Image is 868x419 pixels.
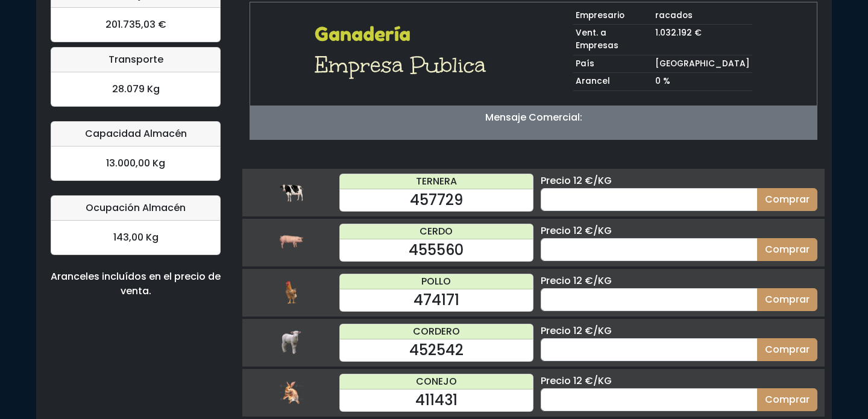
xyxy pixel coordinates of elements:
[653,25,752,55] td: 1.032.192 €
[340,374,533,389] div: CONEJO
[573,55,653,73] td: País
[573,25,653,55] td: Vent. a Empresas
[315,51,494,80] h1: Empresa Publica
[541,224,817,238] div: Precio 12 €/KG
[51,196,220,221] div: Ocupación Almacén
[340,339,533,361] div: 452542
[653,73,752,91] td: 0 %
[541,324,817,338] div: Precio 12 €/KG
[541,174,817,188] div: Precio 12 €/KG
[340,189,533,211] div: 457729
[279,380,303,405] img: conejo.png
[340,289,533,311] div: 474171
[51,72,220,106] div: 28.079 Kg
[653,7,752,25] td: racados
[340,174,533,189] div: TERNERA
[279,330,303,354] img: cordero.png
[573,73,653,91] td: Arancel
[340,239,533,261] div: 455560
[340,389,533,411] div: 411431
[279,280,303,304] img: pollo.png
[340,274,533,289] div: POLLO
[573,7,653,25] td: Empresario
[279,230,303,254] img: cerdo.png
[279,180,303,204] img: ternera.png
[51,146,220,180] div: 13.000,00 Kg
[51,122,220,146] div: Capacidad Almacén
[340,224,533,239] div: CERDO
[250,110,817,125] p: Mensaje Comercial:
[51,221,220,254] div: 143,00 Kg
[541,374,817,388] div: Precio 12 €/KG
[757,338,817,361] button: Comprar
[757,388,817,411] button: Comprar
[51,8,220,42] div: 201.735,03 €
[340,324,533,339] div: CORDERO
[757,288,817,311] button: Comprar
[541,274,817,288] div: Precio 12 €/KG
[51,269,221,298] div: Aranceles incluídos en el precio de venta.
[757,238,817,261] button: Comprar
[757,188,817,211] button: Comprar
[653,55,752,73] td: [GEOGRAPHIC_DATA]
[315,23,494,46] h2: Ganadería
[51,48,220,72] div: Transporte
